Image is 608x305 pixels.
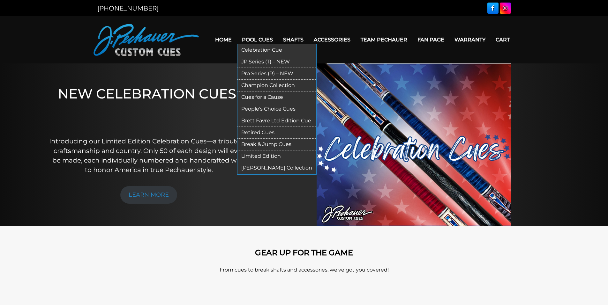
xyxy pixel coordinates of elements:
a: Break & Jump Cues [237,139,316,150]
a: People’s Choice Cues [237,103,316,115]
a: Cues for a Cause [237,91,316,103]
h1: NEW CELEBRATION CUES! [49,86,249,127]
img: Pechauer Custom Cues [94,24,199,56]
a: JP Series (T) – NEW [237,56,316,68]
p: Introducing our Limited Edition Celebration Cues—a tribute to craftsmanship and country. Only 50 ... [49,136,249,175]
strong: GEAR UP FOR THE GAME [255,248,353,257]
a: Shafts [278,32,309,48]
a: Pro Series (R) – NEW [237,68,316,80]
a: Pool Cues [237,32,278,48]
a: Celebration Cue [237,44,316,56]
p: From cues to break shafts and accessories, we’ve got you covered! [122,266,486,274]
a: LEARN MORE [120,186,177,204]
a: Brett Favre Ltd Edition Cue [237,115,316,127]
a: [PHONE_NUMBER] [97,4,159,12]
a: Cart [491,32,515,48]
a: [PERSON_NAME] Collection [237,162,316,174]
a: Accessories [309,32,356,48]
a: Champion Collection [237,80,316,91]
a: Team Pechauer [356,32,412,48]
a: Home [210,32,237,48]
a: Fan Page [412,32,449,48]
a: Warranty [449,32,491,48]
a: Retired Cues [237,127,316,139]
a: Limited Edition [237,150,316,162]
